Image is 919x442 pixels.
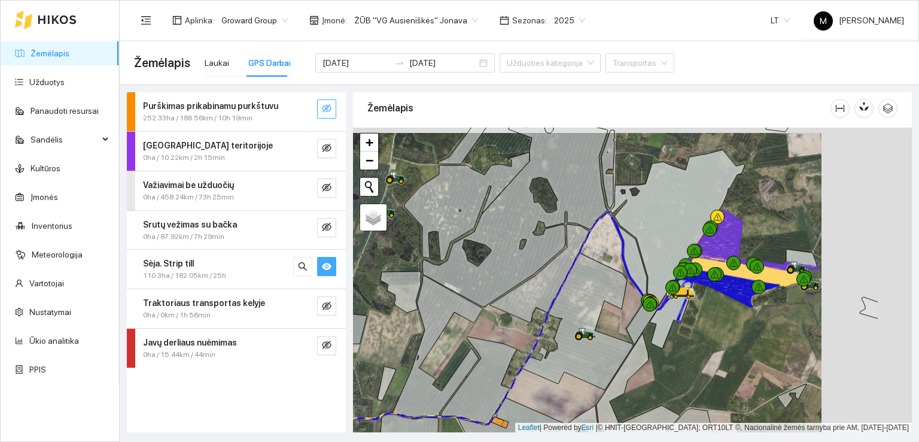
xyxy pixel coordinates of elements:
span: 0ha / 10.22km / 2h 15min [143,152,225,164]
span: eye-invisible [322,143,331,155]
span: 0ha / 87.92km / 7h 29min [143,231,224,243]
span: eye-invisible [322,222,331,234]
div: GPS Darbai [248,56,291,69]
span: 252.33ha / 186.56km / 10h 19min [143,113,252,124]
span: to [395,58,404,68]
a: Žemėlapis [31,49,69,58]
span: column-width [831,104,849,113]
span: 0ha / 15.44km / 44min [143,349,215,361]
span: | [596,423,598,432]
button: eye-invisible [317,178,336,198]
div: [GEOGRAPHIC_DATA] teritorijoje0ha / 10.22km / 2h 15mineye-invisible [127,132,346,171]
strong: Traktoriaus transportas kelyje [143,298,265,308]
a: Užduotys [29,77,65,87]
span: Aplinka : [185,14,214,27]
span: swap-right [395,58,404,68]
div: Traktoriaus transportas kelyje0ha / 0km / 1h 56mineye-invisible [127,289,346,328]
span: search [298,262,308,273]
button: eye-invisible [317,296,336,316]
span: eye-invisible [322,340,331,352]
span: menu-fold [141,15,151,26]
span: shop [309,16,319,25]
strong: Sėja. Strip till [143,259,194,268]
div: Srutų vežimas su bačka0ha / 87.92km / 7h 29mineye-invisible [127,211,346,250]
span: 0ha / 0km / 1h 56min [143,310,211,321]
div: Sėja. Strip till110.3ha / 182.05km / 25hsearcheye [127,250,346,289]
span: eye-invisible [322,104,331,115]
button: eye-invisible [317,99,336,119]
button: search [293,257,312,276]
div: Laukai [205,56,229,69]
div: Javų derliaus nuėmimas0ha / 15.44km / 44mineye-invisible [127,329,346,368]
a: Zoom out [360,152,378,169]
a: Esri [582,423,594,432]
span: eye [322,262,331,273]
div: Važiavimai be užduočių0ha / 458.24km / 73h 25mineye-invisible [127,171,346,210]
span: calendar [500,16,509,25]
a: Inventorius [32,221,72,231]
span: eye-invisible [322,183,331,194]
a: Leaflet [518,423,540,432]
span: layout [172,16,182,25]
div: | Powered by © HNIT-[GEOGRAPHIC_DATA]; ORT10LT ©, Nacionalinė žemės tarnyba prie AM, [DATE]-[DATE] [515,423,912,433]
span: Groward Group [221,11,288,29]
input: Pabaigos data [409,56,477,69]
span: Žemėlapis [134,53,190,72]
button: eye-invisible [317,336,336,355]
a: Ūkio analitika [29,336,79,346]
span: M [820,11,827,31]
div: Žemėlapis [367,91,830,125]
button: eye-invisible [317,218,336,237]
strong: Javų derliaus nuėmimas [143,338,237,347]
span: Sandėlis [31,128,99,152]
button: Initiate a new search [360,178,378,196]
span: 0ha / 458.24km / 73h 25min [143,192,234,203]
span: Sezonas : [512,14,547,27]
a: Įmonės [31,192,58,202]
span: eye-invisible [322,301,331,313]
a: Panaudoti resursai [31,106,99,116]
strong: Srutų vežimas su bačka [143,220,237,229]
input: Pradžios data [322,56,390,69]
a: PPIS [29,365,46,374]
a: Kultūros [31,164,60,173]
a: Zoom in [360,134,378,152]
span: 110.3ha / 182.05km / 25h [143,270,226,281]
span: ŽŪB "VG Ausieniškės" Jonava [354,11,478,29]
a: Vartotojai [29,278,64,288]
span: − [366,153,373,168]
span: + [366,135,373,150]
strong: Važiavimai be užduočių [143,180,234,190]
button: eye-invisible [317,139,336,158]
a: Meteorologija [32,250,83,259]
div: Purškimas prikabinamu purkštuvu252.33ha / 186.56km / 10h 19mineye-invisible [127,92,346,131]
span: 2025 [554,11,585,29]
strong: Purškimas prikabinamu purkštuvu [143,101,278,111]
button: column-width [830,99,850,118]
button: eye [317,257,336,276]
span: Įmonė : [322,14,347,27]
a: Layers [360,204,387,231]
span: LT [771,11,790,29]
span: [PERSON_NAME] [814,16,904,25]
a: Nustatymai [29,307,71,317]
strong: [GEOGRAPHIC_DATA] teritorijoje [143,141,273,150]
button: menu-fold [134,8,158,32]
